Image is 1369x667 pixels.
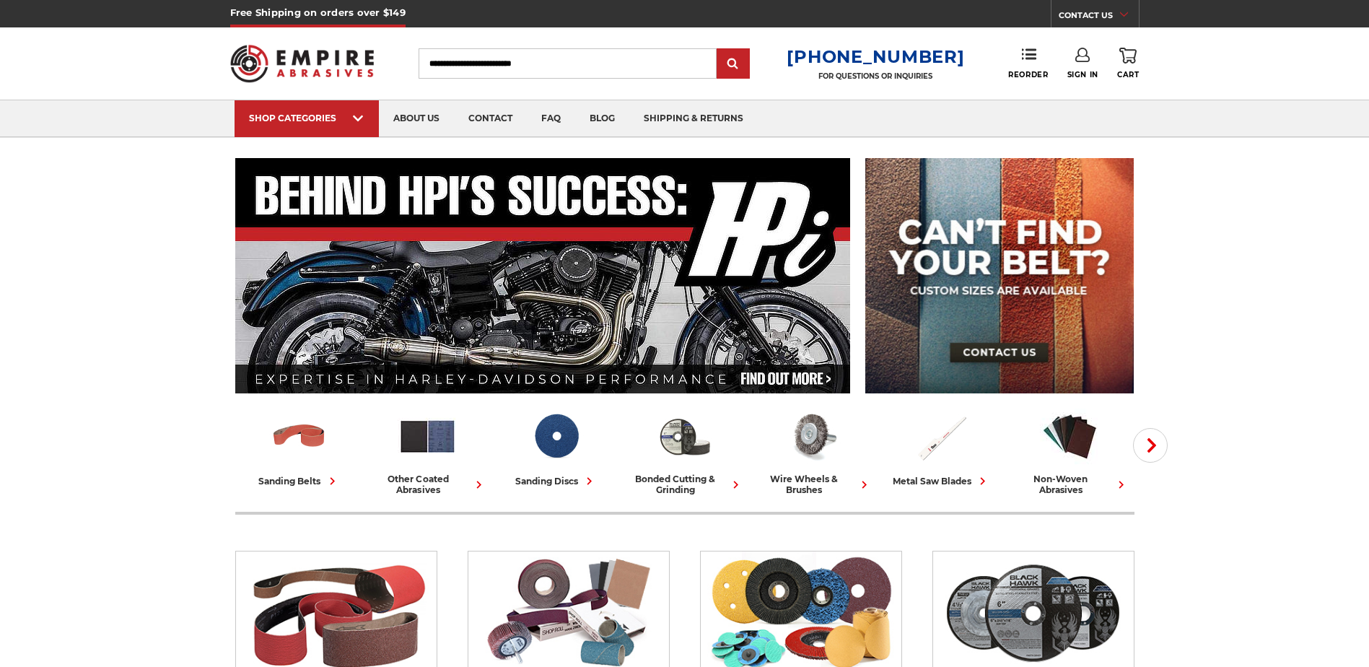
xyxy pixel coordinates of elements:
[911,406,971,466] img: Metal Saw Blades
[719,50,748,79] input: Submit
[398,406,458,466] img: Other Coated Abrasives
[249,113,364,123] div: SHOP CATEGORIES
[787,71,964,81] p: FOR QUESTIONS OR INQUIRIES
[865,158,1134,393] img: promo banner for custom belts.
[1117,48,1139,79] a: Cart
[626,406,743,495] a: bonded cutting & grinding
[1117,70,1139,79] span: Cart
[629,100,758,137] a: shipping & returns
[1133,428,1168,463] button: Next
[235,158,851,393] img: Banner for an interview featuring Horsepower Inc who makes Harley performance upgrades featured o...
[454,100,527,137] a: contact
[893,474,990,489] div: metal saw blades
[379,100,454,137] a: about us
[883,406,1000,489] a: metal saw blades
[1008,48,1048,79] a: Reorder
[1012,406,1129,495] a: non-woven abrasives
[655,406,714,466] img: Bonded Cutting & Grinding
[259,474,340,489] div: sanding belts
[1008,70,1048,79] span: Reorder
[787,46,964,67] a: [PHONE_NUMBER]
[626,474,743,495] div: bonded cutting & grinding
[369,406,486,495] a: other coated abrasives
[241,406,358,489] a: sanding belts
[1059,7,1139,27] a: CONTACT US
[1067,70,1098,79] span: Sign In
[1012,474,1129,495] div: non-woven abrasives
[515,474,597,489] div: sanding discs
[755,474,872,495] div: wire wheels & brushes
[755,406,872,495] a: wire wheels & brushes
[498,406,615,489] a: sanding discs
[526,406,586,466] img: Sanding Discs
[783,406,843,466] img: Wire Wheels & Brushes
[230,35,375,92] img: Empire Abrasives
[575,100,629,137] a: blog
[369,474,486,495] div: other coated abrasives
[1040,406,1100,466] img: Non-woven Abrasives
[269,406,329,466] img: Sanding Belts
[527,100,575,137] a: faq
